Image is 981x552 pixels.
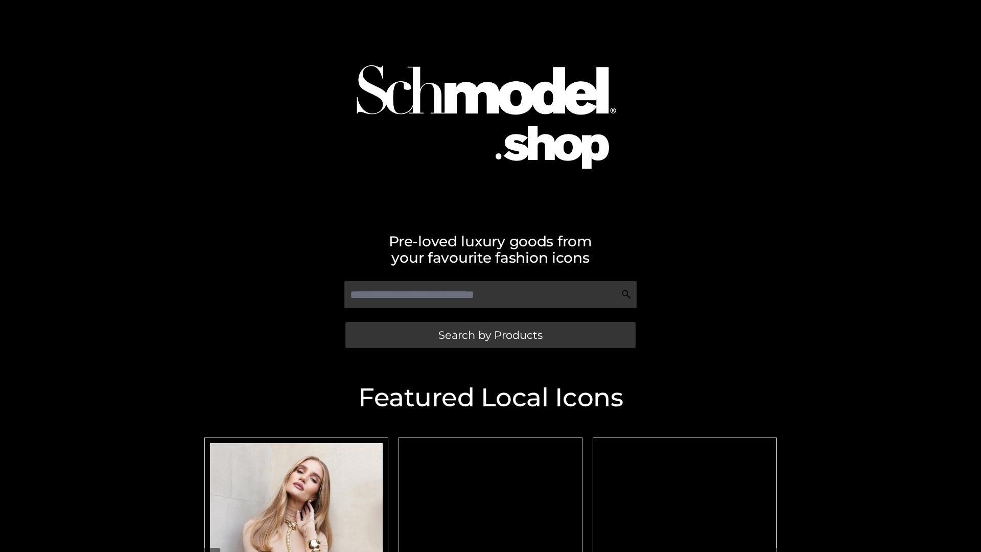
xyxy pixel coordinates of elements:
span: Search by Products [438,330,543,340]
img: Search Icon [621,289,632,300]
a: Search by Products [345,322,636,348]
h2: Pre-loved luxury goods from your favourite fashion icons [199,233,782,266]
h2: Featured Local Icons​ [199,385,782,410]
